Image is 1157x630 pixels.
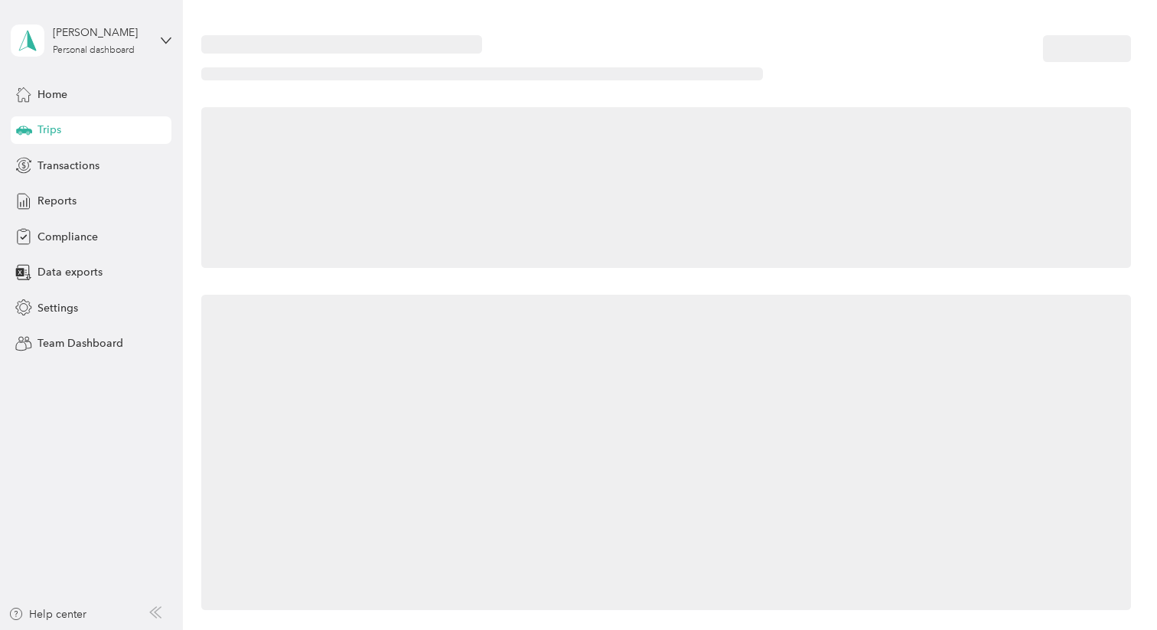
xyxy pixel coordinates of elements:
[37,300,78,316] span: Settings
[53,46,135,55] div: Personal dashboard
[37,335,123,351] span: Team Dashboard
[37,158,99,174] span: Transactions
[37,264,103,280] span: Data exports
[37,193,77,209] span: Reports
[53,24,148,41] div: [PERSON_NAME]
[37,229,98,245] span: Compliance
[37,122,61,138] span: Trips
[8,606,86,622] button: Help center
[37,87,67,103] span: Home
[1071,544,1157,630] iframe: Everlance-gr Chat Button Frame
